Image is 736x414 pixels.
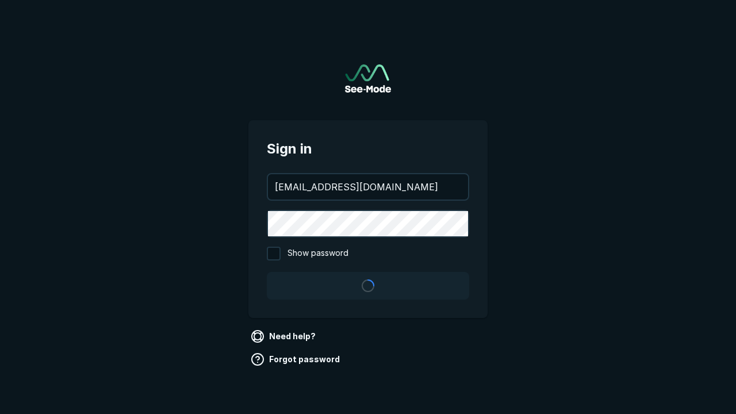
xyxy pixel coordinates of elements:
span: Sign in [267,139,469,159]
a: Go to sign in [345,64,391,93]
a: Forgot password [248,350,344,369]
img: See-Mode Logo [345,64,391,93]
input: your@email.com [268,174,468,200]
span: Show password [287,247,348,260]
a: Need help? [248,327,320,346]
